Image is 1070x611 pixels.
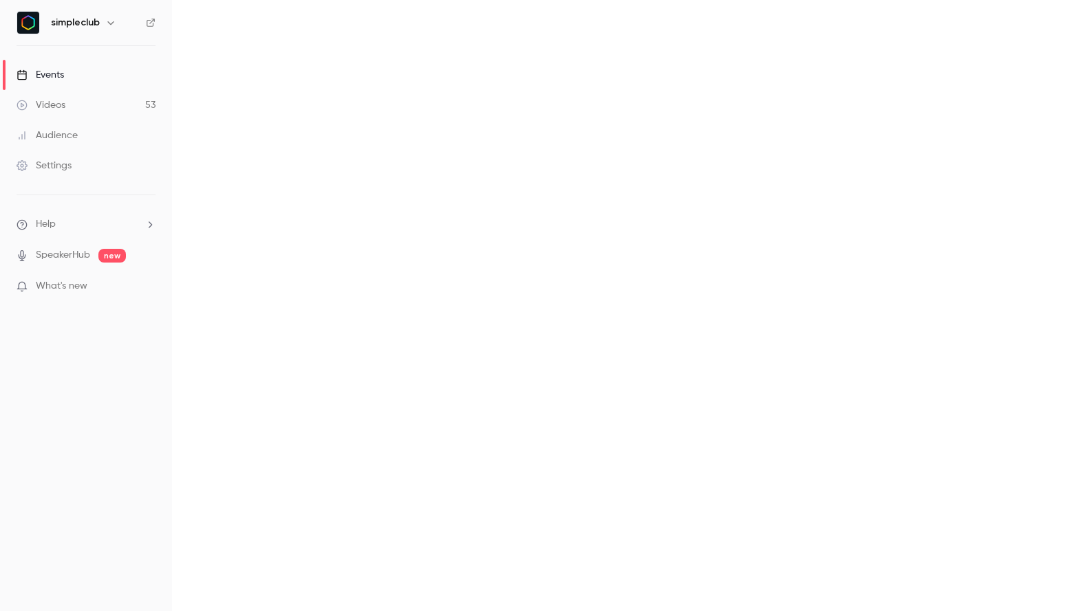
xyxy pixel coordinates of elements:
div: Videos [17,98,65,112]
div: Audience [17,129,78,142]
div: Events [17,68,64,82]
li: help-dropdown-opener [17,217,156,232]
span: Help [36,217,56,232]
span: new [98,249,126,263]
img: simpleclub [17,12,39,34]
a: SpeakerHub [36,248,90,263]
span: What's new [36,279,87,293]
div: Settings [17,159,72,173]
h6: simpleclub [51,16,100,30]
